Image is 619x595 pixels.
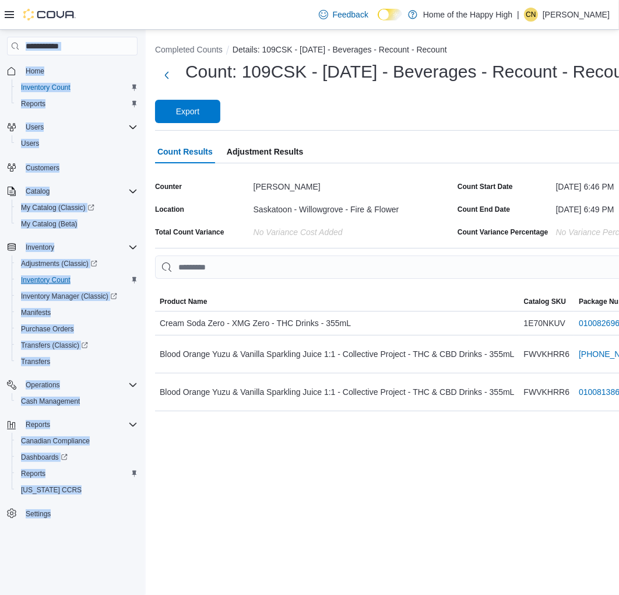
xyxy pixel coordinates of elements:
[21,469,45,478] span: Reports
[160,385,515,399] span: Blood Orange Yuzu & Vanilla Sparkling Juice 1:1 - Collective Project - THC & CBD Drinks - 355mL
[16,355,55,369] a: Transfers
[21,184,54,198] button: Catalog
[26,420,50,429] span: Reports
[16,483,86,497] a: [US_STATE] CCRS
[16,467,138,481] span: Reports
[16,306,138,320] span: Manifests
[16,322,79,336] a: Purchase Orders
[16,217,82,231] a: My Catalog (Beta)
[458,182,513,191] label: Count Start Date
[21,160,138,174] span: Customers
[12,256,142,272] a: Adjustments (Classic)
[21,83,71,92] span: Inventory Count
[12,482,142,498] button: [US_STATE] CCRS
[16,136,44,150] a: Users
[16,338,138,352] span: Transfers (Classic)
[21,324,74,334] span: Purchase Orders
[21,453,68,462] span: Dashboards
[524,8,538,22] div: Clayton Neitzel
[2,119,142,135] button: Users
[16,394,85,408] a: Cash Management
[16,273,138,287] span: Inventory Count
[16,257,102,271] a: Adjustments (Classic)
[254,200,453,214] div: Saskatoon - Willowgrove - Fire & Flower
[12,272,142,288] button: Inventory Count
[423,8,512,22] p: Home of the Happy High
[21,219,78,229] span: My Catalog (Beta)
[155,228,224,237] div: Total Count Variance
[16,450,138,464] span: Dashboards
[157,140,213,163] span: Count Results
[26,380,60,390] span: Operations
[12,449,142,466] a: Dashboards
[227,140,303,163] span: Adjustment Results
[517,8,519,22] p: |
[524,316,566,330] span: 1E70NKUV
[16,273,75,287] a: Inventory Count
[155,64,178,87] button: Next
[21,203,94,212] span: My Catalog (Classic)
[12,288,142,304] a: Inventory Manager (Classic)
[26,509,51,519] span: Settings
[333,9,368,20] span: Feedback
[16,136,138,150] span: Users
[543,8,610,22] p: [PERSON_NAME]
[155,292,519,311] button: Product Name
[21,378,65,392] button: Operations
[16,355,138,369] span: Transfers
[2,239,142,256] button: Inventory
[21,259,97,268] span: Adjustments (Classic)
[12,304,142,321] button: Manifests
[16,483,138,497] span: Washington CCRS
[12,216,142,232] button: My Catalog (Beta)
[12,135,142,152] button: Users
[21,397,80,406] span: Cash Management
[2,377,142,393] button: Operations
[2,62,142,79] button: Home
[155,182,182,191] label: Counter
[26,66,44,76] span: Home
[21,184,138,198] span: Catalog
[524,347,570,361] span: FWVKHRR6
[155,45,223,54] button: Completed Counts
[12,337,142,353] a: Transfers (Classic)
[160,347,515,361] span: Blood Orange Yuzu & Vanilla Sparkling Juice 1:1 - Collective Project - THC & CBD Drinks - 355mL
[254,223,453,237] div: No Variance Cost added
[378,9,402,21] input: Dark Mode
[16,434,138,448] span: Canadian Compliance
[12,393,142,409] button: Cash Management
[21,485,82,495] span: [US_STATE] CCRS
[2,505,142,522] button: Settings
[458,205,510,214] label: Count End Date
[21,308,51,317] span: Manifests
[155,100,220,123] button: Export
[524,297,567,306] span: Catalog SKU
[12,96,142,112] button: Reports
[12,79,142,96] button: Inventory Count
[16,201,138,215] span: My Catalog (Classic)
[7,58,138,552] nav: Complex example
[21,292,117,301] span: Inventory Manager (Classic)
[233,45,447,54] button: Details: 109CSK - [DATE] - Beverages - Recount - Recount
[16,394,138,408] span: Cash Management
[21,64,138,78] span: Home
[16,306,55,320] a: Manifests
[21,506,138,521] span: Settings
[16,97,50,111] a: Reports
[12,199,142,216] a: My Catalog (Classic)
[524,385,570,399] span: FWVKHRR6
[12,466,142,482] button: Reports
[160,316,351,330] span: Cream Soda Zero - XMG Zero - THC Drinks - 355mL
[26,243,54,252] span: Inventory
[16,80,138,94] span: Inventory Count
[16,289,138,303] span: Inventory Manager (Classic)
[16,338,93,352] a: Transfers (Classic)
[16,322,138,336] span: Purchase Orders
[21,161,64,175] a: Customers
[21,139,39,148] span: Users
[21,507,55,521] a: Settings
[12,353,142,370] button: Transfers
[16,80,75,94] a: Inventory Count
[16,467,50,481] a: Reports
